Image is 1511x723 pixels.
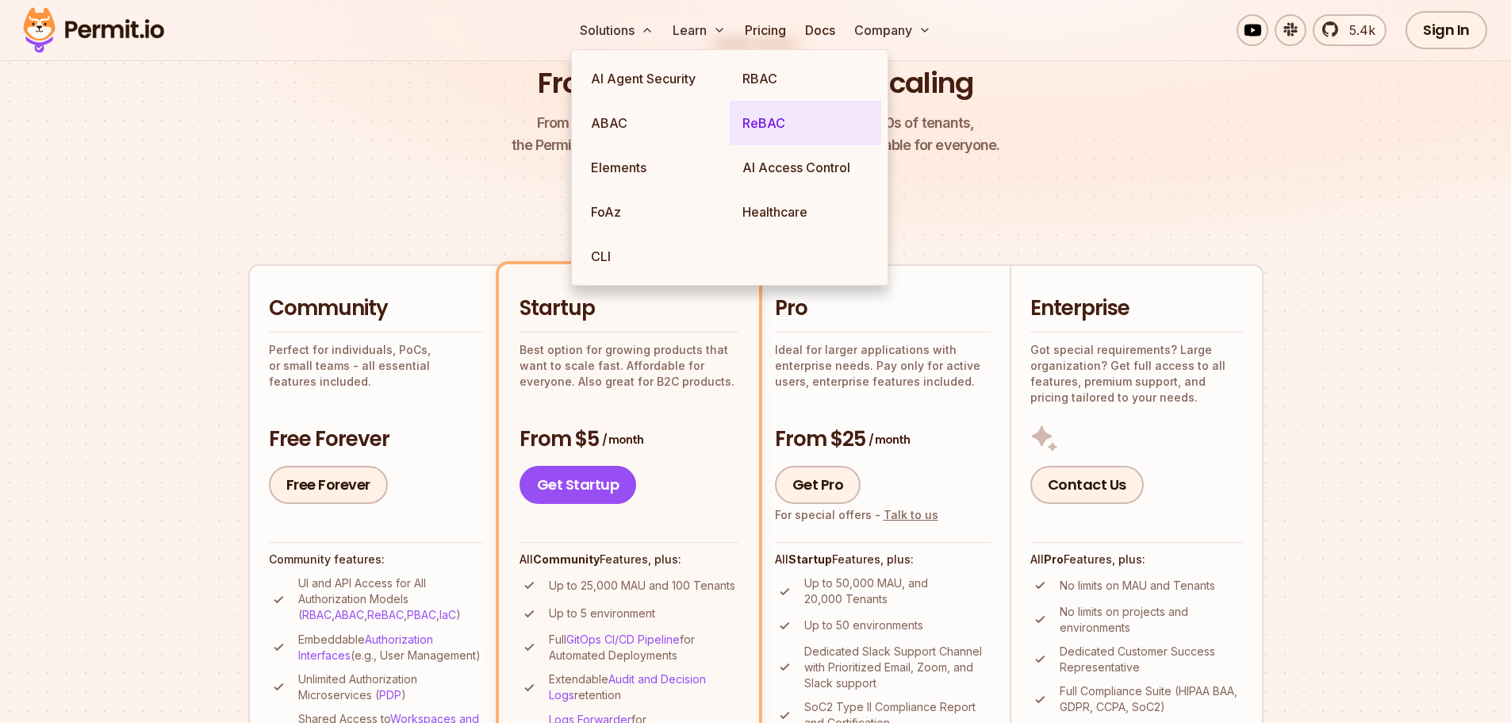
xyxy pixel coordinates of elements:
[298,632,483,663] p: Embeddable (e.g., User Management)
[799,14,842,46] a: Docs
[573,14,660,46] button: Solutions
[804,644,991,691] p: Dedicated Slack Support Channel with Prioritized Email, Zoom, and Slack support
[578,190,730,234] a: FoAz
[302,608,332,621] a: RBAC
[1340,21,1375,40] span: 5.4k
[16,3,171,57] img: Permit logo
[730,145,881,190] a: AI Access Control
[520,342,738,390] p: Best option for growing products that want to scale fast. Affordable for everyone. Also great for...
[549,632,738,663] p: Full for Automated Deployments
[1060,683,1243,715] p: Full Compliance Suite (HIPAA BAA, GDPR, CCPA, SoC2)
[578,145,730,190] a: Elements
[549,671,738,703] p: Extendable retention
[538,63,973,103] h1: From Free to Predictable Scaling
[367,608,404,621] a: ReBAC
[298,671,483,703] p: Unlimited Authorization Microservices ( )
[775,425,991,454] h3: From $25
[578,234,730,279] a: CLI
[738,14,792,46] a: Pricing
[1044,552,1064,566] strong: Pro
[804,575,991,607] p: Up to 50,000 MAU, and 20,000 Tenants
[379,688,401,702] a: PDP
[1060,644,1243,675] p: Dedicated Customer Success Representative
[269,294,483,323] h2: Community
[884,508,938,521] a: Talk to us
[298,575,483,623] p: UI and API Access for All Authorization Models ( , , , , )
[775,342,991,390] p: Ideal for larger applications with enterprise needs. Pay only for active users, enterprise featur...
[512,112,1000,134] span: From a startup with 100 users to an enterprise with 1000s of tenants,
[566,633,680,646] a: GitOps CI/CD Pipeline
[775,466,861,504] a: Get Pro
[730,190,881,234] a: Healthcare
[775,552,991,567] h4: All Features, plus:
[298,633,433,662] a: Authorization Interfaces
[269,342,483,390] p: Perfect for individuals, PoCs, or small teams - all essential features included.
[439,608,456,621] a: IaC
[335,608,364,621] a: ABAC
[602,432,643,448] span: / month
[578,101,730,145] a: ABAC
[1313,14,1386,46] a: 5.4k
[520,552,738,567] h4: All Features, plus:
[788,552,832,566] strong: Startup
[520,425,738,454] h3: From $5
[520,294,738,323] h2: Startup
[512,112,1000,156] p: the Permit pricing model is simple, transparent, and affordable for everyone.
[520,466,637,504] a: Get Startup
[1030,466,1144,504] a: Contact Us
[578,56,730,101] a: AI Agent Security
[730,101,881,145] a: ReBAC
[1406,11,1487,49] a: Sign In
[269,425,483,454] h3: Free Forever
[804,617,923,633] p: Up to 50 environments
[269,552,483,567] h4: Community features:
[775,294,991,323] h2: Pro
[775,507,938,523] div: For special offers -
[666,14,732,46] button: Learn
[269,466,388,504] a: Free Forever
[1030,294,1243,323] h2: Enterprise
[869,432,910,448] span: / month
[549,672,706,702] a: Audit and Decision Logs
[1030,342,1243,406] p: Got special requirements? Large organization? Get full access to all features, premium support, a...
[1060,604,1243,636] p: No limits on projects and environments
[1060,578,1215,594] p: No limits on MAU and Tenants
[848,14,938,46] button: Company
[549,578,735,594] p: Up to 25,000 MAU and 100 Tenants
[1030,552,1243,567] h4: All Features, plus:
[533,552,600,566] strong: Community
[730,56,881,101] a: RBAC
[407,608,436,621] a: PBAC
[549,606,655,621] p: Up to 5 environment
